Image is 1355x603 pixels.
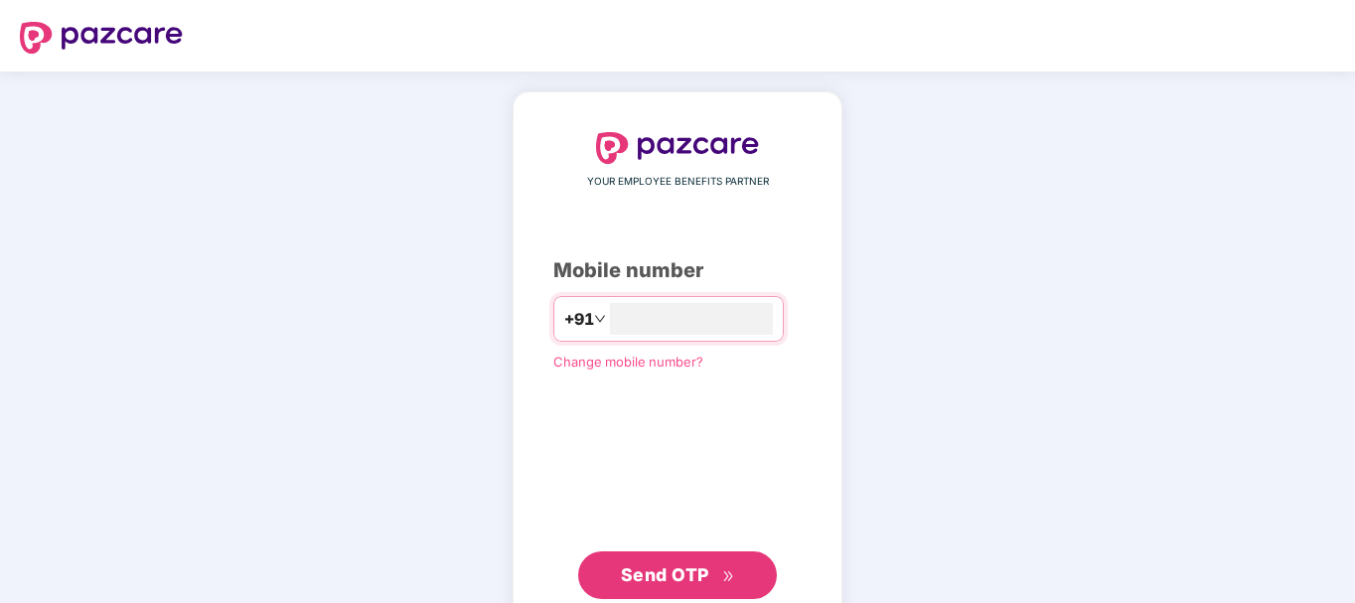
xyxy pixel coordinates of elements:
img: logo [596,132,759,164]
button: Send OTPdouble-right [578,551,777,599]
span: double-right [722,570,735,583]
div: Mobile number [553,255,802,286]
span: +91 [564,307,594,332]
span: down [594,313,606,325]
span: YOUR EMPLOYEE BENEFITS PARTNER [587,174,769,190]
span: Send OTP [621,564,709,585]
a: Change mobile number? [553,354,703,370]
img: logo [20,22,183,54]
